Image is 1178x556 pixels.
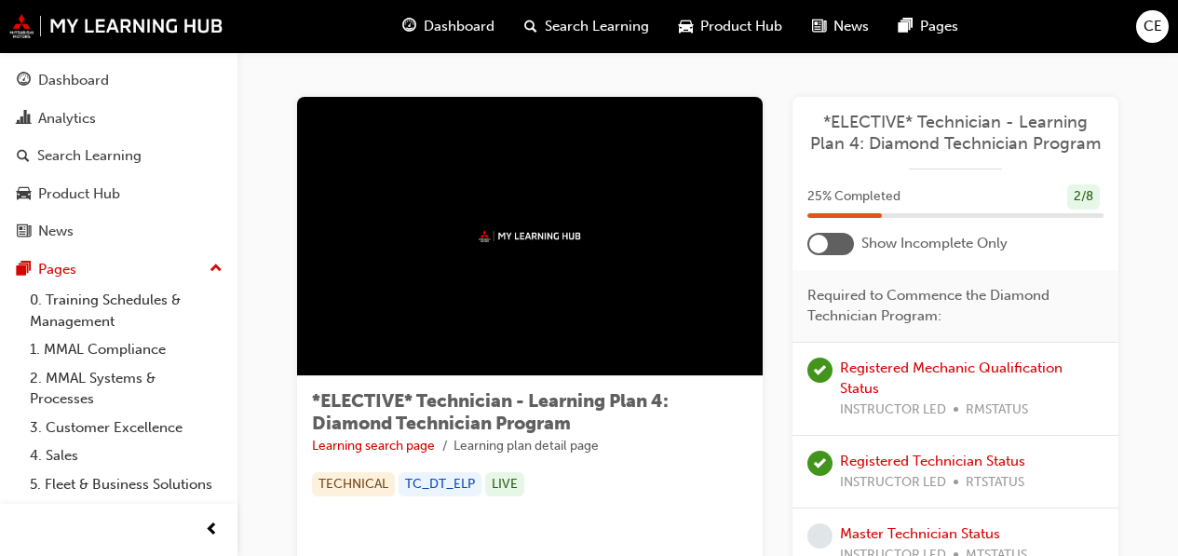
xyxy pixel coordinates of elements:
li: Learning plan detail page [454,436,599,457]
span: CE [1144,16,1162,37]
div: Analytics [38,108,96,129]
span: search-icon [17,148,30,165]
div: Pages [38,259,76,280]
div: LIVE [485,472,524,497]
span: learningRecordVerb_COMPLETE-icon [807,451,833,476]
span: INSTRUCTOR LED [840,400,946,421]
span: *ELECTIVE* Technician - Learning Plan 4: Diamond Technician Program [312,390,669,434]
div: News [38,221,74,242]
a: Master Technician Status [840,525,1000,542]
span: news-icon [17,224,31,240]
a: Registered Mechanic Qualification Status [840,359,1063,398]
a: 5. Fleet & Business Solutions [22,470,230,499]
span: Product Hub [700,16,782,37]
a: Search Learning [7,139,230,173]
div: Dashboard [38,70,109,91]
a: guage-iconDashboard [387,7,509,46]
div: Search Learning [37,145,142,167]
a: search-iconSearch Learning [509,7,664,46]
a: news-iconNews [797,7,884,46]
a: 1. MMAL Compliance [22,335,230,364]
a: car-iconProduct Hub [664,7,797,46]
button: CE [1136,10,1169,43]
span: RTSTATUS [966,472,1024,494]
div: Product Hub [38,183,120,205]
button: Pages [7,252,230,287]
a: 3. Customer Excellence [22,414,230,442]
div: TECHNICAL [312,472,395,497]
span: pages-icon [17,262,31,278]
img: mmal [9,14,223,38]
span: Required to Commence the Diamond Technician Program: [807,285,1089,327]
div: TC_DT_ELP [399,472,481,497]
img: mmal [479,230,581,242]
span: news-icon [812,15,826,38]
span: Show Incomplete Only [861,233,1008,254]
a: 6. Parts & Accessories [22,498,230,527]
button: DashboardAnalyticsSearch LearningProduct HubNews [7,60,230,252]
span: RMSTATUS [966,400,1028,421]
a: Dashboard [7,63,230,98]
span: 25 % Completed [807,186,900,208]
a: pages-iconPages [884,7,973,46]
a: Analytics [7,102,230,136]
span: chart-icon [17,111,31,128]
span: up-icon [210,257,223,281]
a: Registered Technician Status [840,453,1025,469]
span: guage-icon [402,15,416,38]
a: 4. Sales [22,441,230,470]
span: News [833,16,869,37]
span: Pages [920,16,958,37]
a: News [7,214,230,249]
span: learningRecordVerb_NONE-icon [807,523,833,549]
span: Search Learning [545,16,649,37]
span: car-icon [679,15,693,38]
span: search-icon [524,15,537,38]
div: 2 / 8 [1067,184,1100,210]
span: prev-icon [205,519,219,542]
span: learningRecordVerb_ATTEND-icon [807,358,833,383]
a: 0. Training Schedules & Management [22,286,230,335]
span: car-icon [17,186,31,203]
a: 2. MMAL Systems & Processes [22,364,230,414]
span: Dashboard [424,16,494,37]
span: pages-icon [899,15,913,38]
a: Product Hub [7,177,230,211]
span: INSTRUCTOR LED [840,472,946,494]
a: *ELECTIVE* Technician - Learning Plan 4: Diamond Technician Program [807,112,1104,154]
a: Learning search page [312,438,435,454]
span: guage-icon [17,73,31,89]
